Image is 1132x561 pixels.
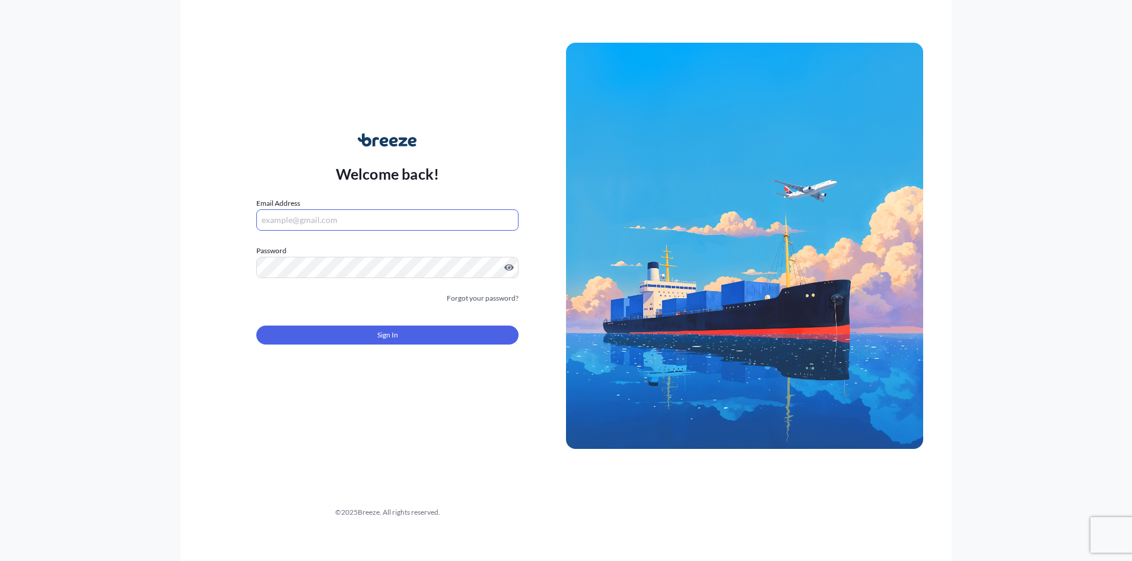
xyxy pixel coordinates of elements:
[377,329,398,341] span: Sign In
[504,263,514,272] button: Show password
[336,164,440,183] p: Welcome back!
[209,506,566,518] div: © 2025 Breeze. All rights reserved.
[256,197,300,209] label: Email Address
[256,326,519,345] button: Sign In
[256,209,519,231] input: example@gmail.com
[447,292,519,304] a: Forgot your password?
[256,245,519,257] label: Password
[566,43,923,448] img: Ship illustration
